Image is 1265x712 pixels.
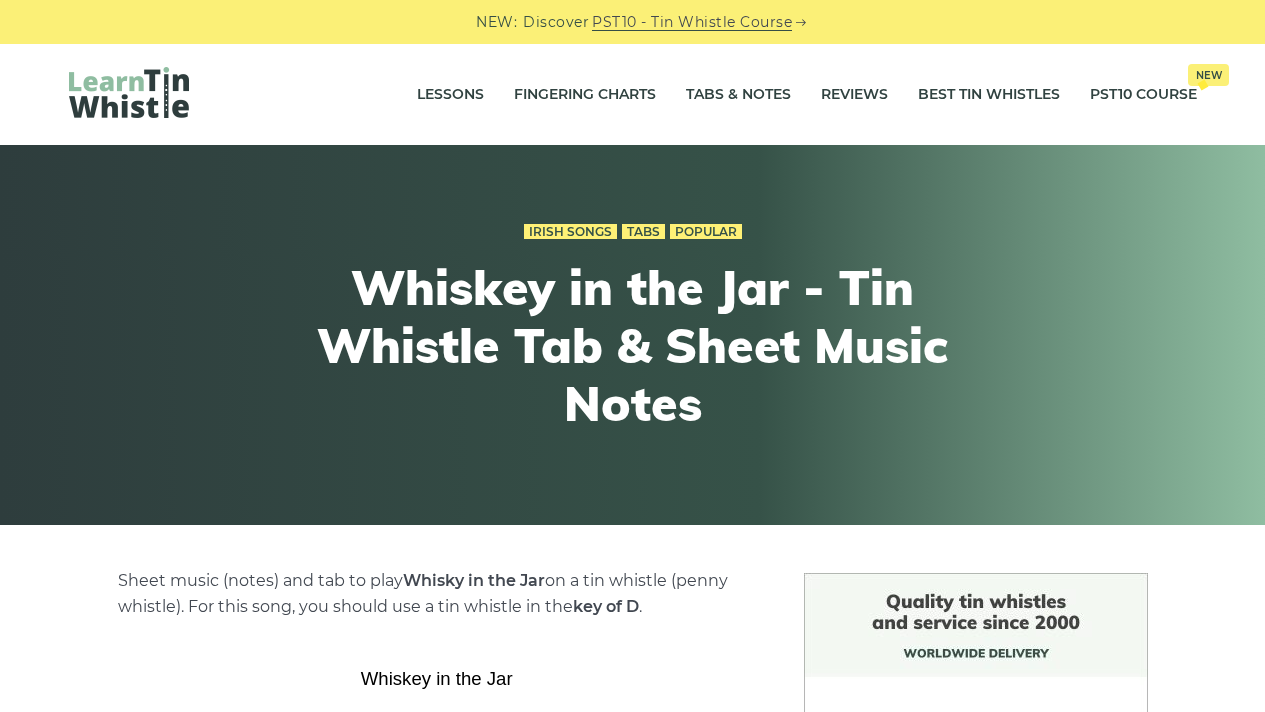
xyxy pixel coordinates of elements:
[821,70,888,120] a: Reviews
[670,224,742,240] a: Popular
[69,67,189,118] img: LearnTinWhistle.com
[265,259,1001,432] h1: Whiskey in the Jar - Tin Whistle Tab & Sheet Music Notes
[622,224,665,240] a: Tabs
[1188,64,1229,86] span: New
[403,571,545,590] strong: Whisky in the Jar
[1090,70,1197,120] a: PST10 CourseNew
[417,70,484,120] a: Lessons
[573,597,639,616] strong: key of D
[514,70,656,120] a: Fingering Charts
[918,70,1060,120] a: Best Tin Whistles
[686,70,791,120] a: Tabs & Notes
[524,224,617,240] a: Irish Songs
[118,568,756,620] p: Sheet music (notes) and tab to play on a tin whistle (penny whistle). For this song, you should u...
